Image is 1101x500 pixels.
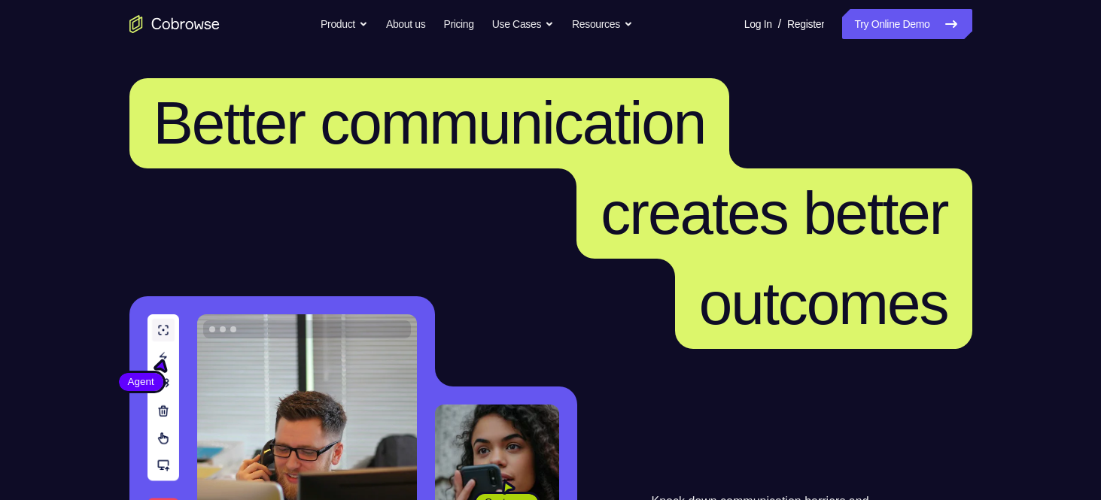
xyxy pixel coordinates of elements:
a: Pricing [443,9,473,39]
span: creates better [601,180,947,247]
a: Try Online Demo [842,9,972,39]
button: Resources [572,9,633,39]
span: Agent [119,374,163,389]
a: Log In [744,9,772,39]
a: Go to the home page [129,15,220,33]
span: / [778,15,781,33]
span: outcomes [699,270,948,337]
a: About us [386,9,425,39]
button: Use Cases [492,9,554,39]
a: Register [787,9,824,39]
span: Better communication [154,89,706,156]
button: Product [321,9,368,39]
